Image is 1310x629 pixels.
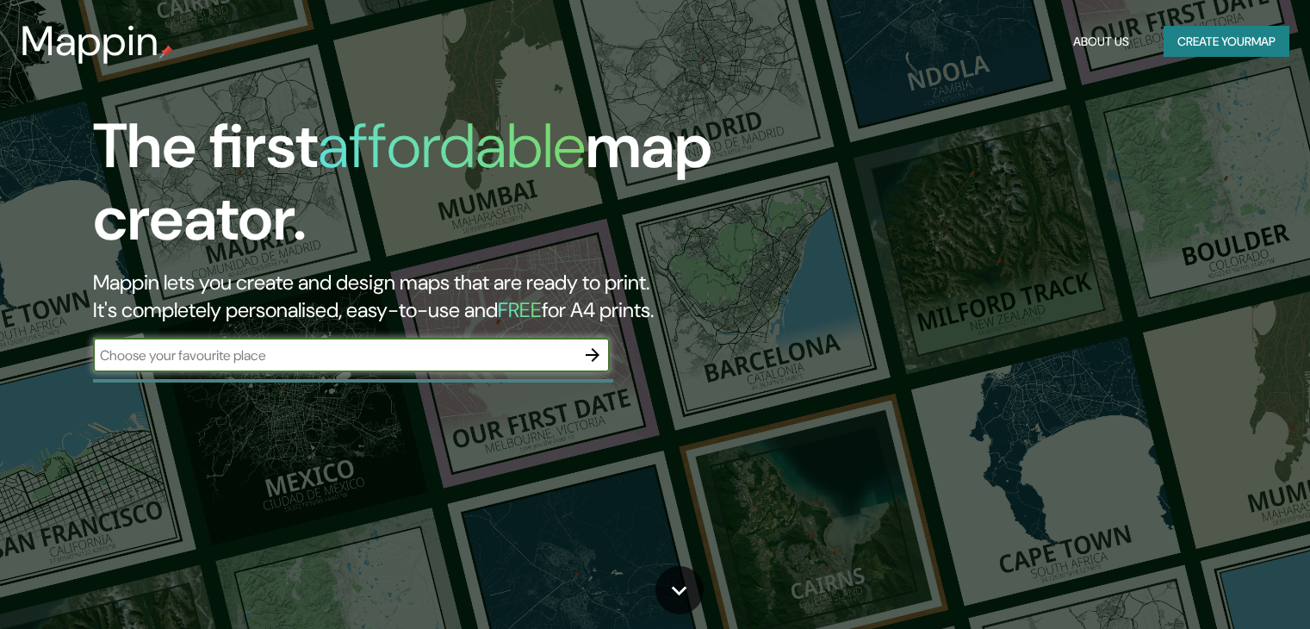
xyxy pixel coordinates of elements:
button: About Us [1066,26,1136,58]
button: Create yourmap [1164,26,1289,58]
h5: FREE [498,296,542,323]
h1: The first map creator. [93,110,748,269]
h2: Mappin lets you create and design maps that are ready to print. It's completely personalised, eas... [93,269,748,324]
h1: affordable [318,106,586,186]
input: Choose your favourite place [93,346,575,365]
img: mappin-pin [159,45,173,59]
h3: Mappin [21,17,159,65]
